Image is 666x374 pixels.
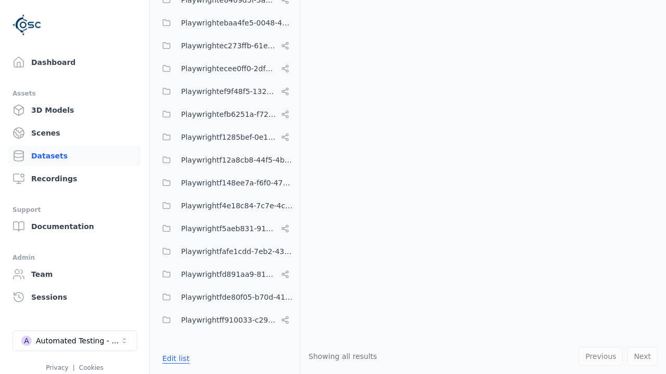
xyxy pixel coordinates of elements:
[73,364,75,371] span: |
[156,58,293,79] button: Playwrightecee0ff0-2df5-41ca-bc9d-ef70750fb77f
[156,81,293,102] button: Playwrightef9f48f5-132c-420e-ba19-65a3bd8c2253
[8,216,141,237] a: Documentation
[156,150,293,170] button: Playwrightf12a8cb8-44f5-4bf0-b292-721ddd8e7e42
[8,52,141,73] a: Dashboard
[181,177,293,189] span: Playwrightf148ee7a-f6f0-478b-8659-42bd4a5eac88
[12,330,137,351] button: Select a workspace
[181,85,277,98] span: Playwrightef9f48f5-132c-420e-ba19-65a3bd8c2253
[181,17,293,29] span: Playwrightebaa4fe5-0048-4b3d-873e-b2fbc8fb818f
[12,251,137,264] div: Admin
[309,352,377,360] span: Showing all results
[156,264,293,285] button: Playwrightfd891aa9-817c-4b53-b4a5-239ad8786b13
[36,336,120,346] div: Automated Testing - Playwright
[181,108,277,121] span: Playwrightefb6251a-f72e-4cb7-bc11-185fbdc8734c
[156,287,293,308] button: Playwrightfde80f05-b70d-4104-ad1c-b71865a0eedf
[156,310,293,330] button: Playwrightff910033-c297-413c-9627-78f34a067480
[79,364,104,371] a: Cookies
[156,218,293,239] button: Playwrightf5aeb831-9105-46b5-9a9b-c943ac435ad3
[156,241,293,262] button: Playwrightfafe1cdd-7eb2-4390-bfe1-ed4773ecffac
[181,154,293,166] span: Playwrightf12a8cb8-44f5-4bf0-b292-721ddd8e7e42
[21,336,32,346] div: A
[46,364,68,371] a: Privacy
[156,349,196,368] button: Edit list
[12,10,42,39] img: Logo
[8,168,141,189] a: Recordings
[181,222,277,235] span: Playwrightf5aeb831-9105-46b5-9a9b-c943ac435ad3
[181,268,277,280] span: Playwrightfd891aa9-817c-4b53-b4a5-239ad8786b13
[181,199,293,212] span: Playwrightf4e18c84-7c7e-4c28-bfa4-7be69262452c
[181,291,293,303] span: Playwrightfde80f05-b70d-4104-ad1c-b71865a0eedf
[8,123,141,143] a: Scenes
[181,314,277,326] span: Playwrightff910033-c297-413c-9627-78f34a067480
[12,204,137,216] div: Support
[12,87,137,100] div: Assets
[8,287,141,308] a: Sessions
[156,195,293,216] button: Playwrightf4e18c84-7c7e-4c28-bfa4-7be69262452c
[156,104,293,125] button: Playwrightefb6251a-f72e-4cb7-bc11-185fbdc8734c
[181,131,277,143] span: Playwrightf1285bef-0e1f-4916-a3c2-d80ed4e692e1
[8,264,141,285] a: Team
[8,145,141,166] a: Datasets
[181,62,277,75] span: Playwrightecee0ff0-2df5-41ca-bc9d-ef70750fb77f
[156,172,293,193] button: Playwrightf148ee7a-f6f0-478b-8659-42bd4a5eac88
[181,245,293,258] span: Playwrightfafe1cdd-7eb2-4390-bfe1-ed4773ecffac
[156,35,293,56] button: Playwrightec273ffb-61ea-45e5-a16f-f2326c02251a
[181,39,277,52] span: Playwrightec273ffb-61ea-45e5-a16f-f2326c02251a
[156,127,293,148] button: Playwrightf1285bef-0e1f-4916-a3c2-d80ed4e692e1
[156,12,293,33] button: Playwrightebaa4fe5-0048-4b3d-873e-b2fbc8fb818f
[8,100,141,121] a: 3D Models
